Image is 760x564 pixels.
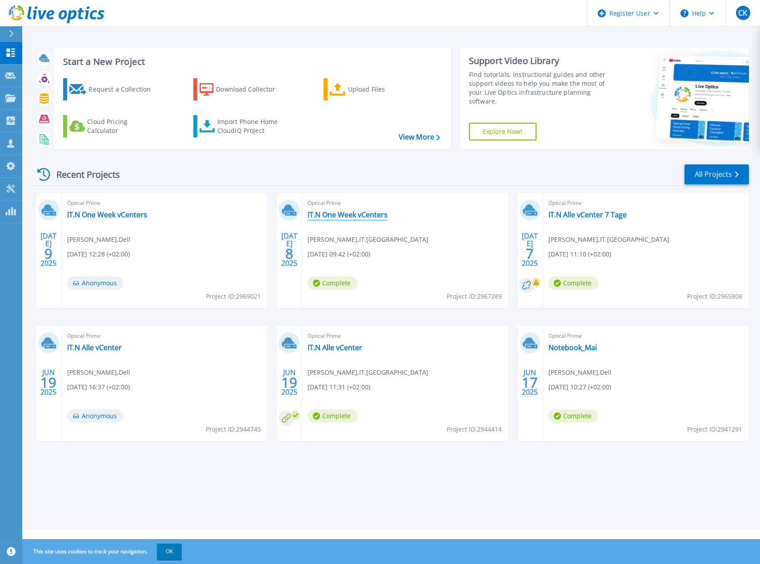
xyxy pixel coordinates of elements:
span: [DATE] 16:37 (+02:00) [67,382,130,392]
a: Cloud Pricing Calculator [63,115,162,137]
span: [DATE] 12:28 (+02:00) [67,249,130,259]
div: JUN 2025 [521,366,538,399]
span: [PERSON_NAME] , IT.[GEOGRAPHIC_DATA] [548,235,669,244]
div: JUN 2025 [40,366,57,399]
span: Project ID: 2941291 [687,424,742,434]
span: Optical Prime [548,198,744,208]
a: All Projects [684,164,749,184]
span: [DATE] 11:10 (+02:00) [548,249,611,259]
div: Download Collector [216,80,287,98]
span: Project ID: 2944745 [206,424,261,434]
a: IT.N One Week vCenters [67,210,147,219]
span: Optical Prime [308,331,503,341]
h3: Start a New Project [63,57,440,67]
div: Recent Projects [34,164,132,185]
span: Anonymous [67,276,124,290]
span: Project ID: 2969021 [206,292,261,301]
span: [DATE] 10:27 (+02:00) [548,382,611,392]
span: Complete [308,276,357,290]
span: [PERSON_NAME] , IT.[GEOGRAPHIC_DATA] [308,368,428,377]
span: [PERSON_NAME] , Dell [67,235,130,244]
span: 8 [285,250,293,257]
a: Notebook_Mai [548,343,597,352]
span: Complete [548,276,598,290]
div: Upload Files [348,80,419,98]
a: Explore Now! [469,123,536,140]
span: [DATE] 11:31 (+02:00) [308,382,370,392]
span: Anonymous [67,409,124,423]
span: CK [738,9,747,16]
a: Upload Files [324,78,423,100]
a: IT.N Alle vCenter [67,343,122,352]
span: [PERSON_NAME] , IT.[GEOGRAPHIC_DATA] [308,235,428,244]
div: Support Video Library [469,55,615,67]
div: Import Phone Home CloudIQ Project [217,117,287,135]
span: 7 [526,250,534,257]
span: Optical Prime [308,198,503,208]
span: Project ID: 2965808 [687,292,742,301]
div: Request a Collection [88,80,160,98]
span: [DATE] 09:42 (+02:00) [308,249,370,259]
span: 9 [44,250,52,257]
a: IT.N Alle vCenter [308,343,362,352]
div: [DATE] 2025 [521,233,538,266]
span: Complete [548,409,598,423]
span: Optical Prime [67,331,262,341]
span: [PERSON_NAME] , Dell [548,368,612,377]
span: Complete [308,409,357,423]
a: Download Collector [193,78,292,100]
button: OK [157,544,182,560]
span: 19 [40,379,56,386]
a: Request a Collection [63,78,162,100]
a: IT.N Alle vCenter 7 Tage [548,210,627,219]
span: Optical Prime [67,198,262,208]
span: 19 [281,379,297,386]
span: Project ID: 2967289 [447,292,502,301]
span: 17 [522,379,538,386]
a: View More [399,133,440,141]
span: This site uses cookies to track your navigation. [24,544,182,560]
span: Project ID: 2944414 [447,424,502,434]
a: IT.N One Week vCenters [308,210,388,219]
div: Cloud Pricing Calculator [87,117,158,135]
div: [DATE] 2025 [281,233,298,266]
div: Find tutorials, instructional guides and other support videos to help you make the most of your L... [469,70,615,106]
div: [DATE] 2025 [40,233,57,266]
span: Optical Prime [548,331,744,341]
span: [PERSON_NAME] , Dell [67,368,130,377]
div: JUN 2025 [281,366,298,399]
